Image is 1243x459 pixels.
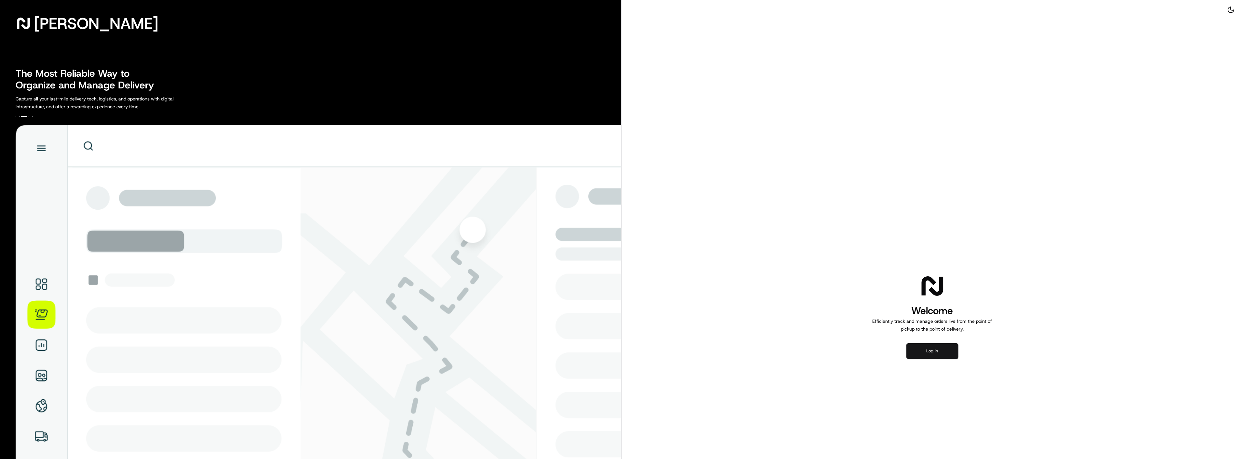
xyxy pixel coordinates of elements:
[16,68,161,91] h2: The Most Reliable Way to Organize and Manage Delivery
[870,317,995,333] p: Efficiently track and manage orders live from the point of pickup to the point of delivery.
[906,343,958,359] button: Log in
[16,95,203,111] p: Capture all your last-mile delivery tech, logistics, and operations with digital infrastructure, ...
[34,17,158,30] span: [PERSON_NAME]
[870,304,995,317] h1: Welcome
